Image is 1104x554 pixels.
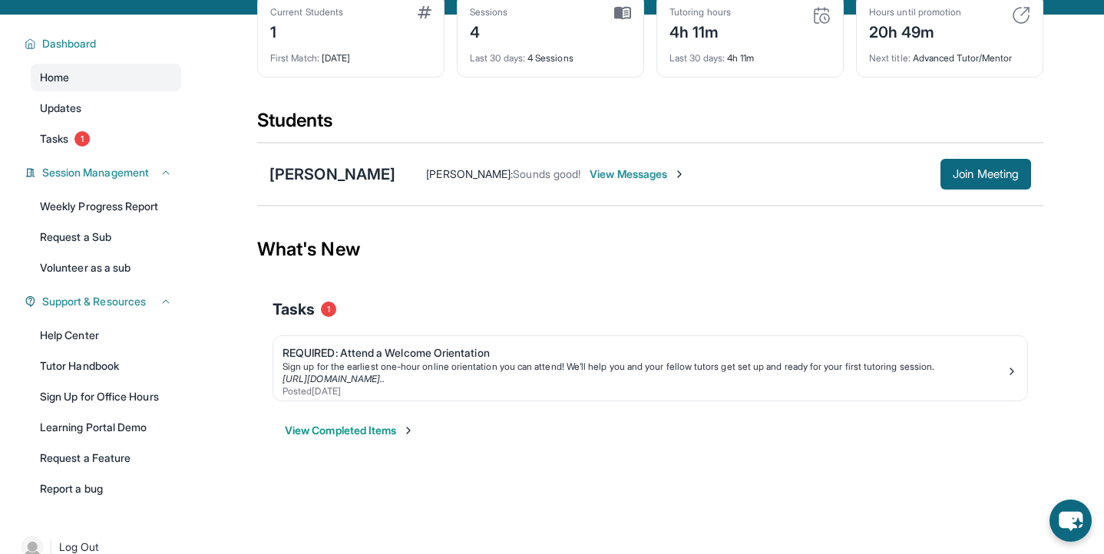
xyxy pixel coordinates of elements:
[869,18,961,43] div: 20h 49m
[669,18,731,43] div: 4h 11m
[269,163,395,185] div: [PERSON_NAME]
[869,6,961,18] div: Hours until promotion
[1049,500,1092,542] button: chat-button
[273,298,315,320] span: Tasks
[42,165,149,180] span: Session Management
[953,170,1019,179] span: Join Meeting
[869,43,1030,64] div: Advanced Tutor/Mentor
[36,36,172,51] button: Dashboard
[669,43,831,64] div: 4h 11m
[513,167,580,180] span: Sounds good!
[426,167,513,180] span: [PERSON_NAME] :
[669,52,725,64] span: Last 30 days :
[74,131,90,147] span: 1
[36,165,172,180] button: Session Management
[31,94,181,122] a: Updates
[273,336,1027,401] a: REQUIRED: Attend a Welcome OrientationSign up for the earliest one-hour online orientation you ca...
[31,444,181,472] a: Request a Feature
[470,18,508,43] div: 4
[285,423,415,438] button: View Completed Items
[40,101,82,116] span: Updates
[470,6,508,18] div: Sessions
[812,6,831,25] img: card
[31,322,181,349] a: Help Center
[270,6,343,18] div: Current Students
[270,18,343,43] div: 1
[669,6,731,18] div: Tutoring hours
[1012,6,1030,25] img: card
[418,6,431,18] img: card
[590,167,686,182] span: View Messages
[40,131,68,147] span: Tasks
[470,43,631,64] div: 4 Sessions
[940,159,1031,190] button: Join Meeting
[31,475,181,503] a: Report a bug
[283,373,385,384] a: [URL][DOMAIN_NAME]..
[40,70,69,85] span: Home
[31,193,181,220] a: Weekly Progress Report
[31,125,181,153] a: Tasks1
[283,385,1006,397] div: Posted [DATE]
[257,108,1043,142] div: Students
[283,361,1006,373] div: Sign up for the earliest one-hour online orientation you can attend! We’ll help you and your fell...
[31,352,181,380] a: Tutor Handbook
[31,223,181,251] a: Request a Sub
[31,383,181,411] a: Sign Up for Office Hours
[270,43,431,64] div: [DATE]
[283,345,1006,361] div: REQUIRED: Attend a Welcome Orientation
[470,52,525,64] span: Last 30 days :
[673,168,686,180] img: Chevron-Right
[36,294,172,309] button: Support & Resources
[31,254,181,282] a: Volunteer as a sub
[257,216,1043,283] div: What's New
[31,414,181,441] a: Learning Portal Demo
[31,64,181,91] a: Home
[270,52,319,64] span: First Match :
[42,36,97,51] span: Dashboard
[869,52,911,64] span: Next title :
[614,6,631,20] img: card
[42,294,146,309] span: Support & Resources
[321,302,336,317] span: 1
